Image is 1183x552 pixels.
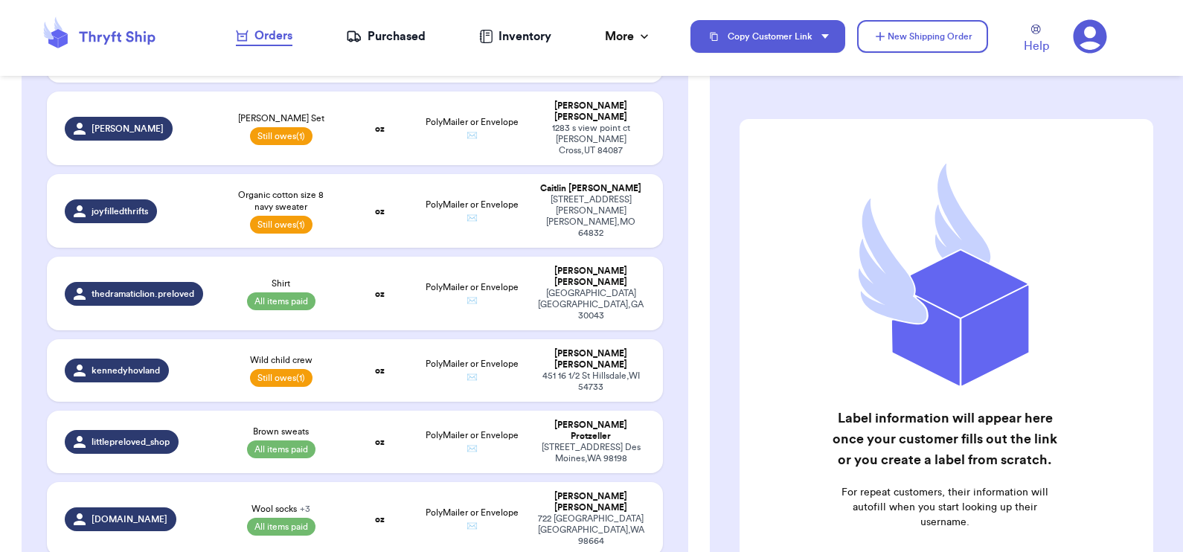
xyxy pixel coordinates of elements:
div: [STREET_ADDRESS] Des Moines , WA 98198 [536,442,645,464]
span: Wild child crew [250,354,312,366]
span: Organic cotton size 8 navy sweater [228,189,334,213]
div: [PERSON_NAME] Protzeller [536,420,645,442]
a: Inventory [479,28,551,45]
span: [DOMAIN_NAME] [92,513,167,525]
span: [PERSON_NAME] Set [238,112,324,124]
span: Still owes (1) [250,369,312,387]
strong: oz [375,124,385,133]
div: [STREET_ADDRESS][PERSON_NAME] [PERSON_NAME] , MO 64832 [536,194,645,239]
span: Shirt [272,277,290,289]
span: All items paid [247,440,315,458]
a: Help [1024,25,1049,55]
span: PolyMailer or Envelope ✉️ [426,200,519,222]
div: Orders [236,27,292,45]
strong: oz [375,207,385,216]
strong: oz [375,366,385,375]
div: [GEOGRAPHIC_DATA] [GEOGRAPHIC_DATA] , GA 30043 [536,288,645,321]
div: More [605,28,652,45]
span: Still owes (1) [250,127,312,145]
span: joyfilledthrifts [92,205,148,217]
a: Purchased [346,28,426,45]
span: PolyMailer or Envelope ✉️ [426,359,519,382]
div: Caitlin [PERSON_NAME] [536,183,645,194]
h2: Label information will appear here once your customer fills out the link or you create a label fr... [829,408,1061,470]
div: 451 16 1/2 St Hillsdale , WI 54733 [536,370,645,393]
span: thedramaticlion.preloved [92,288,194,300]
span: PolyMailer or Envelope ✉️ [426,431,519,453]
span: PolyMailer or Envelope ✉️ [426,508,519,530]
strong: oz [375,515,385,524]
div: [PERSON_NAME] [PERSON_NAME] [536,348,645,370]
a: Orders [236,27,292,46]
button: Copy Customer Link [690,20,845,53]
p: For repeat customers, their information will autofill when you start looking up their username. [829,485,1061,530]
strong: oz [375,437,385,446]
div: 1283 s view point ct [PERSON_NAME] Cross , UT 84087 [536,123,645,156]
span: Wool socks [251,503,310,515]
div: [PERSON_NAME] [PERSON_NAME] [536,266,645,288]
span: All items paid [247,292,315,310]
strong: oz [375,289,385,298]
div: 722 [GEOGRAPHIC_DATA] [GEOGRAPHIC_DATA] , WA 98664 [536,513,645,547]
span: PolyMailer or Envelope ✉️ [426,283,519,305]
span: Still owes (1) [250,216,312,234]
span: Brown sweats [253,426,309,437]
span: All items paid [247,518,315,536]
div: [PERSON_NAME] [PERSON_NAME] [536,100,645,123]
span: Help [1024,37,1049,55]
span: PolyMailer or Envelope ✉️ [426,118,519,140]
span: kennedyhovland [92,365,160,376]
button: New Shipping Order [857,20,988,53]
span: [PERSON_NAME] [92,123,164,135]
div: [PERSON_NAME] [PERSON_NAME] [536,491,645,513]
span: + 3 [300,504,310,513]
span: littlepreloved_shop [92,436,170,448]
